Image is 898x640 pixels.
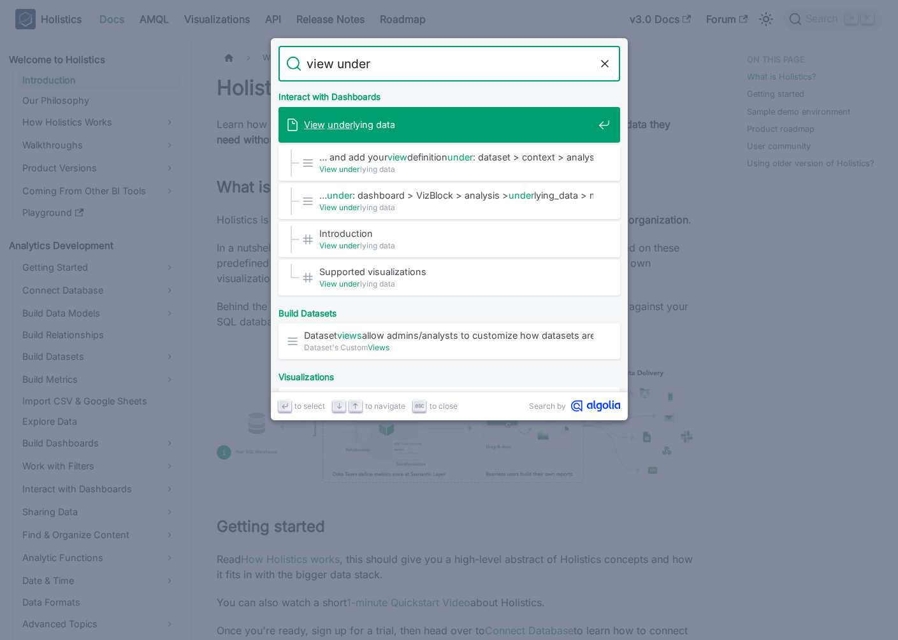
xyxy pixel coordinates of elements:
mark: View [319,203,337,212]
mark: under [339,241,360,250]
mark: under [447,152,473,162]
div: Build Datasets [276,298,623,324]
mark: under [339,164,360,174]
mark: views [337,330,362,341]
mark: View [319,241,337,250]
span: Search by [529,400,566,412]
a: Datasetviewsallow admins/analysts to customize how datasets are …Dataset's CustomViews [279,324,620,359]
span: to select [294,400,325,412]
a: Introduction​View underlying data [279,222,620,257]
span: … : dashboard > VizBlock > analysis > lying_data > metric > [319,189,593,201]
div: Visualizations [276,362,623,387]
svg: Enter key [280,401,289,411]
mark: Views [368,343,389,352]
input: Search docs [301,46,597,82]
mark: View [304,119,325,130]
a: … and add yourviewdefinitionunder: dataset > context > analysis >lying …View underlying data [279,145,620,181]
mark: under [328,119,353,130]
button: Clear the query [597,56,612,71]
span: to close [430,400,458,412]
mark: under [339,203,360,212]
span: Supported visualizations​ [319,266,593,278]
mark: under [509,190,534,201]
span: lying data [319,239,593,252]
mark: view [387,152,407,162]
mark: under [327,190,352,201]
span: lying data [304,118,593,131]
a: Supported visualizations​View underlying data [279,260,620,295]
mark: View [319,279,337,288]
svg: Algolia [571,400,620,412]
a: …under: dashboard > VizBlock > analysis >underlying_data > metric >View underlying data [279,183,620,219]
mark: View [319,164,337,174]
div: Interact with Dashboards [276,82,623,107]
svg: Escape key [415,401,424,411]
svg: Arrow up [351,401,360,411]
span: lying data [319,278,593,290]
span: Dataset's Custom [304,341,593,353]
span: lying data [319,201,593,213]
a: Search byAlgolia [529,400,620,412]
a: … end-users interact with theunderlying [PERSON_NAME]-lite chart through …Understand Custom Chart [279,387,620,423]
span: Introduction​ [319,227,593,239]
span: lying data [319,163,593,175]
span: to navigate [365,400,405,412]
svg: Arrow down [335,401,344,411]
span: … and add your definition : dataset > context > analysis > lying … [319,151,593,163]
mark: under [339,279,360,288]
span: Dataset allow admins/analysts to customize how datasets are … [304,329,593,341]
a: View underlying data [279,107,620,143]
